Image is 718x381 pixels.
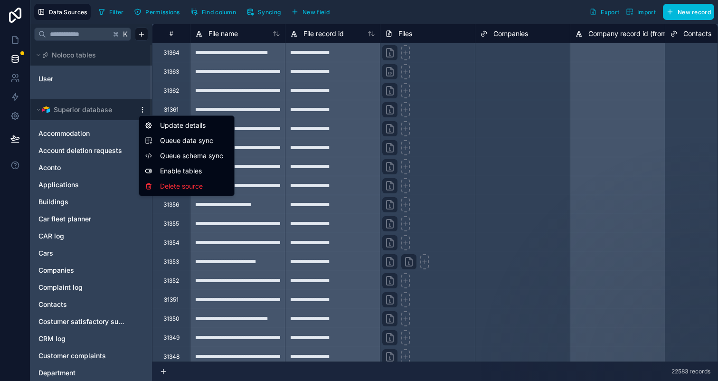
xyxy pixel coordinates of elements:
div: Update details [141,118,232,133]
iframe: Intercom notifications message [528,310,718,376]
button: Queue schema sync [145,151,228,161]
div: Delete source [141,179,232,194]
button: Queue data sync [145,136,228,145]
div: Enable tables [141,163,232,179]
span: Queue data sync [160,136,228,145]
span: Queue schema sync [160,151,228,161]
